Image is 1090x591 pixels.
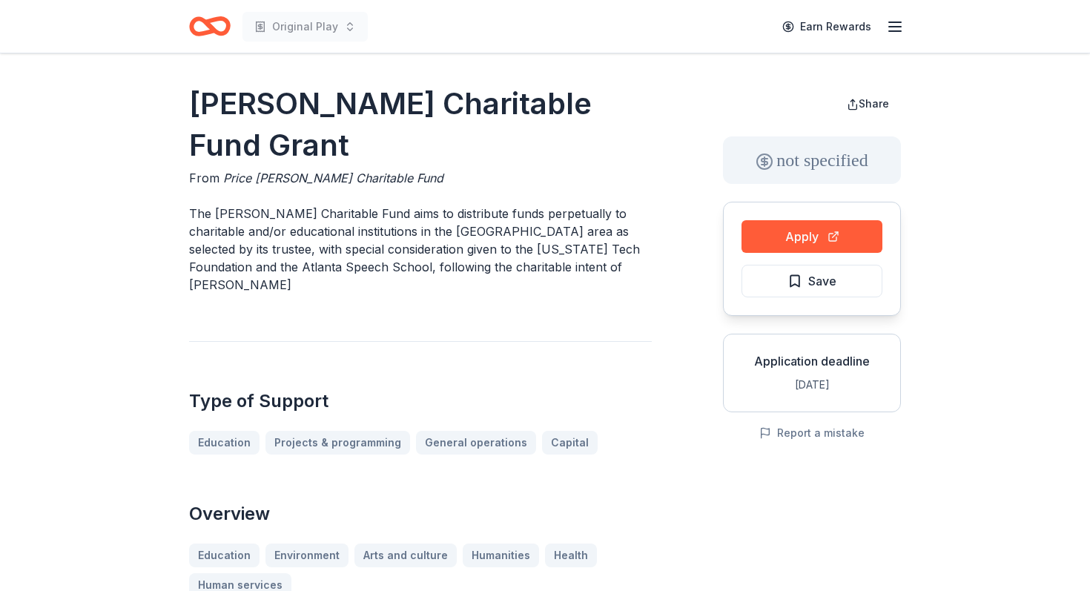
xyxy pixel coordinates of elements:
[189,9,231,44] a: Home
[773,13,880,40] a: Earn Rewards
[741,265,882,297] button: Save
[189,169,652,187] div: From
[265,431,410,455] a: Projects & programming
[189,205,652,294] p: The [PERSON_NAME] Charitable Fund aims to distribute funds perpetually to charitable and/or educa...
[416,431,536,455] a: General operations
[189,502,652,526] h2: Overview
[808,271,836,291] span: Save
[736,376,888,394] div: [DATE]
[223,171,443,185] span: Price [PERSON_NAME] Charitable Fund
[189,389,652,413] h2: Type of Support
[723,136,901,184] div: not specified
[272,18,338,36] span: Original Play
[859,97,889,110] span: Share
[835,89,901,119] button: Share
[542,431,598,455] a: Capital
[189,431,260,455] a: Education
[759,424,865,442] button: Report a mistake
[736,352,888,370] div: Application deadline
[741,220,882,253] button: Apply
[242,12,368,42] button: Original Play
[189,83,652,166] h1: [PERSON_NAME] Charitable Fund Grant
